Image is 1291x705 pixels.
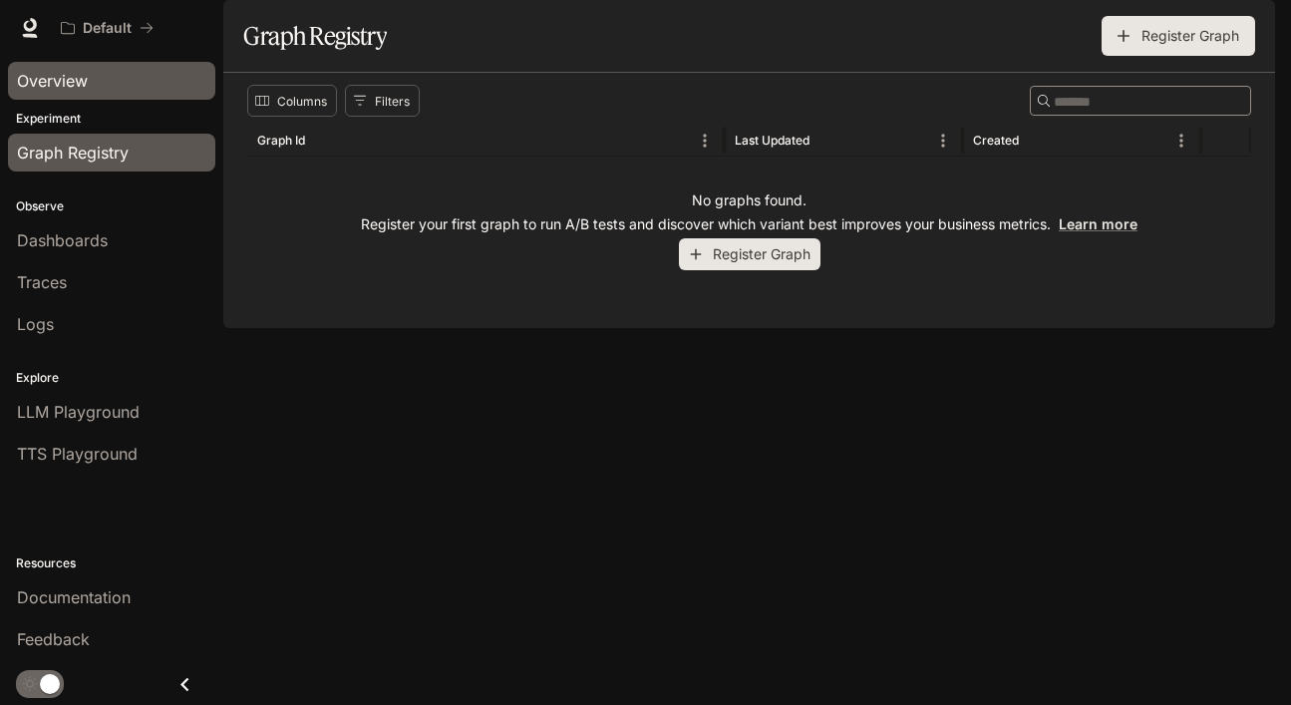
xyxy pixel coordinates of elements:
div: Created [973,133,1019,148]
button: Show filters [345,85,420,117]
button: Register Graph [1102,16,1255,56]
div: Graph Id [257,133,305,148]
button: Menu [1166,126,1196,156]
p: No graphs found. [692,190,807,210]
button: Select columns [247,85,337,117]
a: Learn more [1059,215,1137,232]
button: Sort [811,126,841,156]
button: Menu [928,126,958,156]
button: Sort [307,126,337,156]
p: Register your first graph to run A/B tests and discover which variant best improves your business... [361,214,1137,234]
button: Menu [690,126,720,156]
div: Search [1030,86,1251,116]
button: All workspaces [52,8,162,48]
div: Last Updated [735,133,809,148]
button: Sort [1021,126,1051,156]
p: Default [83,20,132,37]
h1: Graph Registry [243,16,387,56]
button: Register Graph [679,238,820,271]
